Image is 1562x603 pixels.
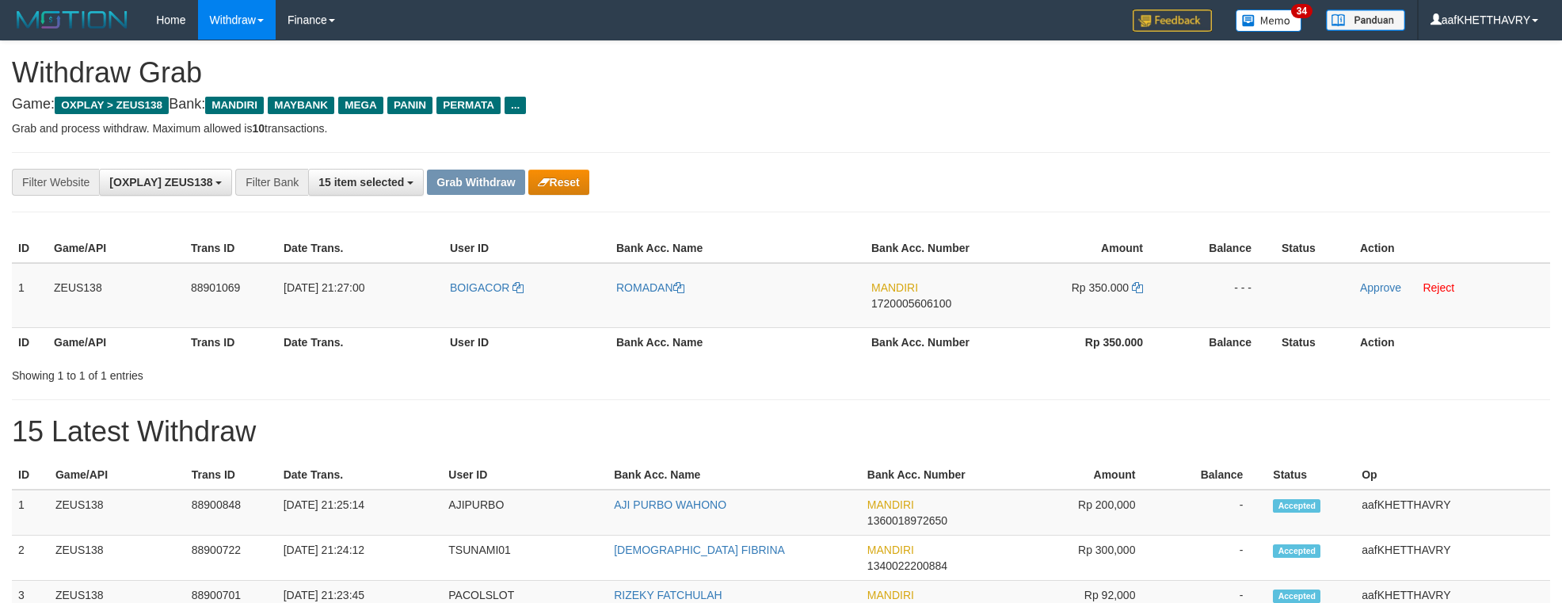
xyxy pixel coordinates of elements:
[268,97,334,114] span: MAYBANK
[865,327,1004,357] th: Bank Acc. Number
[109,176,212,189] span: [OXPLAY] ZEUS138
[610,234,865,263] th: Bank Acc. Name
[1159,536,1267,581] td: -
[235,169,308,196] div: Filter Bank
[1004,234,1167,263] th: Amount
[1072,281,1129,294] span: Rp 350.000
[616,281,684,294] a: ROMADAN
[277,460,443,490] th: Date Trans.
[387,97,432,114] span: PANIN
[1167,263,1275,328] td: - - -
[1423,281,1454,294] a: Reject
[49,536,185,581] td: ZEUS138
[191,281,240,294] span: 88901069
[610,327,865,357] th: Bank Acc. Name
[1355,490,1550,536] td: aafKHETTHAVRY
[99,169,232,196] button: [OXPLAY] ZEUS138
[284,281,364,294] span: [DATE] 21:27:00
[1291,4,1312,18] span: 34
[867,589,914,601] span: MANDIRI
[528,170,589,195] button: Reset
[48,327,185,357] th: Game/API
[205,97,264,114] span: MANDIRI
[308,169,424,196] button: 15 item selected
[444,234,610,263] th: User ID
[49,460,185,490] th: Game/API
[1267,460,1355,490] th: Status
[998,460,1160,490] th: Amount
[1273,499,1320,513] span: Accepted
[12,490,49,536] td: 1
[442,460,608,490] th: User ID
[1236,10,1302,32] img: Button%20Memo.svg
[614,544,785,556] a: [DEMOGRAPHIC_DATA] FIBRINA
[450,281,524,294] a: BOIGACOR
[55,97,169,114] span: OXPLAY > ZEUS138
[12,234,48,263] th: ID
[185,460,277,490] th: Trans ID
[450,281,509,294] span: BOIGACOR
[505,97,526,114] span: ...
[867,559,947,572] span: Copy 1340022200884 to clipboard
[1326,10,1405,31] img: panduan.png
[49,490,185,536] td: ZEUS138
[48,234,185,263] th: Game/API
[338,97,383,114] span: MEGA
[871,281,918,294] span: MANDIRI
[277,490,443,536] td: [DATE] 21:25:14
[442,536,608,581] td: TSUNAMI01
[12,120,1550,136] p: Grab and process withdraw. Maximum allowed is transactions.
[185,536,277,581] td: 88900722
[318,176,404,189] span: 15 item selected
[1273,544,1320,558] span: Accepted
[1133,10,1212,32] img: Feedback.jpg
[867,514,947,527] span: Copy 1360018972650 to clipboard
[1354,327,1550,357] th: Action
[185,234,277,263] th: Trans ID
[1354,234,1550,263] th: Action
[1004,327,1167,357] th: Rp 350.000
[48,263,185,328] td: ZEUS138
[12,327,48,357] th: ID
[12,8,132,32] img: MOTION_logo.png
[12,416,1550,448] h1: 15 Latest Withdraw
[867,544,914,556] span: MANDIRI
[12,57,1550,89] h1: Withdraw Grab
[442,490,608,536] td: AJIPURBO
[252,122,265,135] strong: 10
[861,460,998,490] th: Bank Acc. Number
[1355,460,1550,490] th: Op
[12,361,639,384] div: Showing 1 to 1 of 1 entries
[444,327,610,357] th: User ID
[1275,234,1354,263] th: Status
[1355,536,1550,581] td: aafKHETTHAVRY
[614,498,726,511] a: AJI PURBO WAHONO
[998,536,1160,581] td: Rp 300,000
[185,327,277,357] th: Trans ID
[867,498,914,511] span: MANDIRI
[12,169,99,196] div: Filter Website
[185,490,277,536] td: 88900848
[1167,234,1275,263] th: Balance
[277,234,444,263] th: Date Trans.
[871,297,951,310] span: Copy 1720005606100 to clipboard
[608,460,861,490] th: Bank Acc. Name
[1273,590,1320,603] span: Accepted
[1132,281,1143,294] a: Copy 350000 to clipboard
[865,234,1004,263] th: Bank Acc. Number
[1275,327,1354,357] th: Status
[614,589,722,601] a: RIZEKY FATCHULAH
[998,490,1160,536] td: Rp 200,000
[277,327,444,357] th: Date Trans.
[1159,460,1267,490] th: Balance
[12,97,1550,113] h4: Game: Bank:
[436,97,501,114] span: PERMATA
[277,536,443,581] td: [DATE] 21:24:12
[12,460,49,490] th: ID
[427,170,524,195] button: Grab Withdraw
[12,536,49,581] td: 2
[1360,281,1401,294] a: Approve
[1159,490,1267,536] td: -
[12,263,48,328] td: 1
[1167,327,1275,357] th: Balance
